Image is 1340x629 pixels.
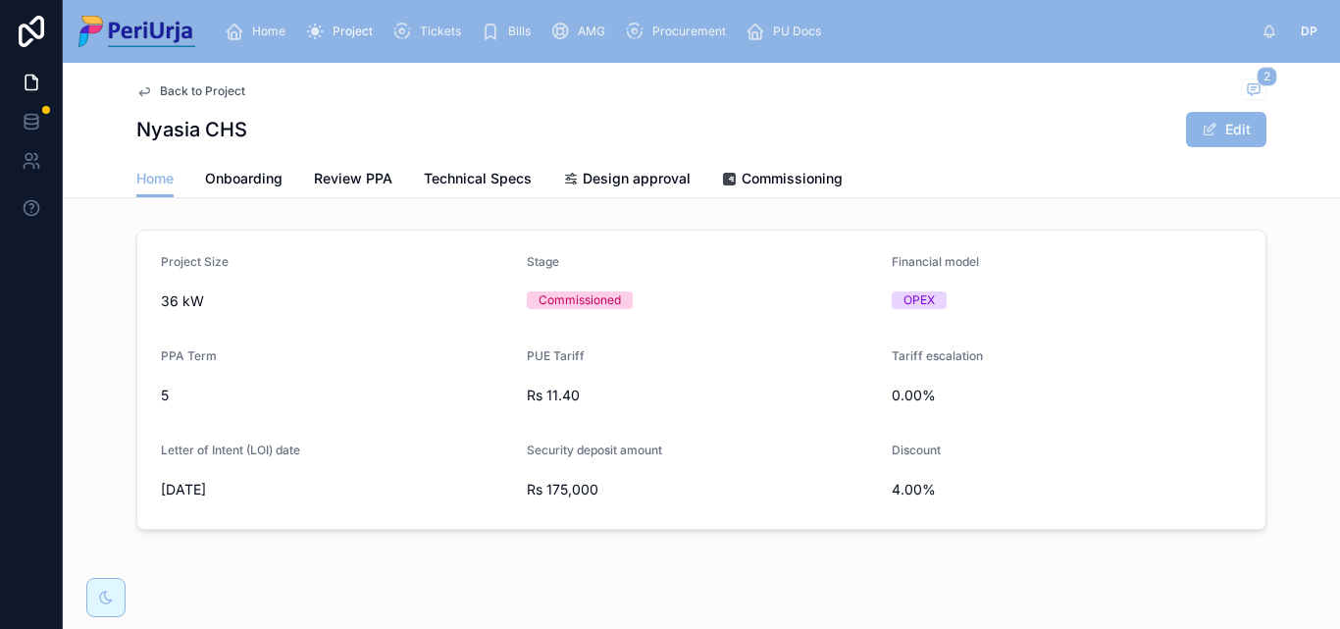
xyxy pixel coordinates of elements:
span: Security deposit amount [527,443,662,457]
a: Project [299,14,387,49]
span: Design approval [583,169,691,188]
span: 5 [161,386,511,405]
span: 36 kW [161,291,511,311]
span: Rs 11.40 [527,386,877,405]
span: PUE Tariff [527,348,585,363]
div: OPEX [903,291,935,309]
span: 0.00% [892,386,1242,405]
a: Tickets [387,14,475,49]
div: Commissioned [539,291,621,309]
a: PU Docs [740,14,835,49]
span: AMG [578,24,605,39]
img: App logo [78,16,195,47]
span: Review PPA [314,169,392,188]
span: Bills [508,24,531,39]
a: Bills [475,14,544,49]
a: Back to Project [136,83,245,99]
a: Onboarding [205,161,283,200]
span: Financial model [892,254,979,269]
span: Project Size [161,254,229,269]
span: Letter of Intent (LOI) date [161,443,300,457]
span: Procurement [652,24,726,39]
span: Home [136,169,174,188]
button: 2 [1241,79,1266,103]
span: Back to Project [160,83,245,99]
span: PU Docs [773,24,821,39]
a: Home [219,14,299,49]
div: scrollable content [211,10,1262,53]
span: Stage [527,254,559,269]
span: 2 [1257,67,1277,86]
span: 4.00% [892,480,1242,499]
a: Design approval [563,161,691,200]
span: Onboarding [205,169,283,188]
span: Discount [892,443,941,457]
span: Rs 175,000 [527,480,877,499]
a: Home [136,161,174,198]
h1: Nyasia CHS [136,116,247,143]
a: AMG [544,14,619,49]
span: Project [333,24,373,39]
span: Tariff escalation [892,348,983,363]
span: [DATE] [161,480,511,499]
span: Technical Specs [424,169,532,188]
span: PPA Term [161,348,217,363]
a: Commissioning [722,161,843,200]
a: Procurement [619,14,740,49]
span: DP [1301,24,1317,39]
button: Edit [1186,112,1266,147]
a: Technical Specs [424,161,532,200]
span: Tickets [420,24,461,39]
span: Home [252,24,285,39]
a: Review PPA [314,161,392,200]
span: Commissioning [742,169,843,188]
